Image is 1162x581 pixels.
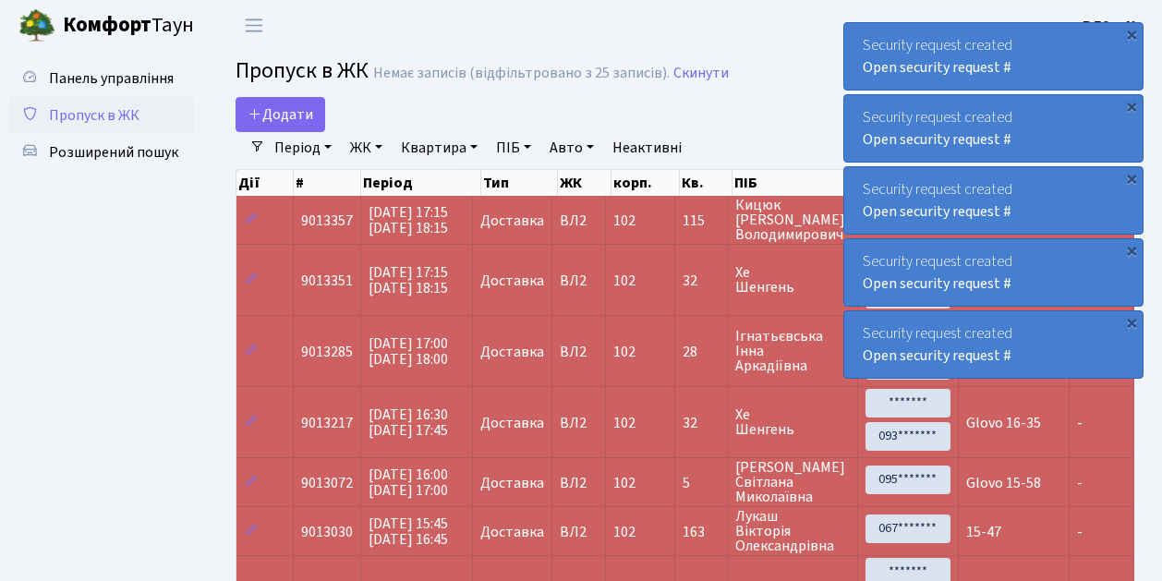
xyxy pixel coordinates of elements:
[393,132,485,163] a: Квартира
[1083,16,1140,36] b: ВЛ2 -. К.
[9,134,194,171] a: Розширений пошук
[63,10,151,40] b: Комфорт
[558,170,611,196] th: ЖК
[481,170,558,196] th: Тип
[863,201,1011,222] a: Open security request #
[683,213,720,228] span: 115
[966,522,1001,542] span: 15-47
[480,525,544,539] span: Доставка
[18,7,55,44] img: logo.png
[863,345,1011,366] a: Open security request #
[480,345,544,359] span: Доставка
[489,132,539,163] a: ПІБ
[542,132,601,163] a: Авто
[844,23,1143,90] div: Security request created
[301,211,353,231] span: 9013357
[480,213,544,228] span: Доставка
[735,265,850,295] span: Хе Шенгень
[1122,169,1141,188] div: ×
[63,10,194,42] span: Таун
[480,476,544,490] span: Доставка
[844,95,1143,162] div: Security request created
[611,170,681,196] th: корп.
[613,342,635,362] span: 102
[248,104,313,125] span: Додати
[301,342,353,362] span: 9013285
[613,413,635,433] span: 102
[613,522,635,542] span: 102
[1077,522,1083,542] span: -
[361,170,481,196] th: Період
[294,170,362,196] th: #
[369,465,448,501] span: [DATE] 16:00 [DATE] 17:00
[560,273,597,288] span: ВЛ2
[683,273,720,288] span: 32
[613,271,635,291] span: 102
[49,68,174,89] span: Панель управління
[267,132,339,163] a: Період
[369,514,448,550] span: [DATE] 15:45 [DATE] 16:45
[236,54,369,87] span: Пропуск в ЖК
[680,170,732,196] th: Кв.
[560,213,597,228] span: ВЛ2
[369,405,448,441] span: [DATE] 16:30 [DATE] 17:45
[735,509,850,553] span: Лукаш Вікторія Олександрівна
[844,239,1143,306] div: Security request created
[844,167,1143,234] div: Security request created
[231,10,277,41] button: Переключити навігацію
[9,97,194,134] a: Пропуск в ЖК
[301,271,353,291] span: 9013351
[735,407,850,437] span: Хе Шенгень
[863,57,1011,78] a: Open security request #
[480,416,544,430] span: Доставка
[369,333,448,369] span: [DATE] 17:00 [DATE] 18:00
[301,473,353,493] span: 9013072
[683,476,720,490] span: 5
[683,525,720,539] span: 163
[560,345,597,359] span: ВЛ2
[49,105,139,126] span: Пропуск в ЖК
[1122,313,1141,332] div: ×
[863,273,1011,294] a: Open security request #
[560,416,597,430] span: ВЛ2
[613,211,635,231] span: 102
[1083,15,1140,37] a: ВЛ2 -. К.
[373,65,670,82] div: Немає записів (відфільтровано з 25 записів).
[560,525,597,539] span: ВЛ2
[236,170,294,196] th: Дії
[735,198,850,242] span: Кицюк [PERSON_NAME] Володимирович
[343,132,390,163] a: ЖК
[236,97,325,132] a: Додати
[301,522,353,542] span: 9013030
[613,473,635,493] span: 102
[1122,241,1141,260] div: ×
[49,142,178,163] span: Розширений пошук
[9,60,194,97] a: Панель управління
[966,413,1041,433] span: Glovo 16-35
[966,473,1041,493] span: Glovo 15-58
[560,476,597,490] span: ВЛ2
[301,413,353,433] span: 9013217
[480,273,544,288] span: Доставка
[1077,473,1083,493] span: -
[1122,97,1141,115] div: ×
[735,329,850,373] span: Ігнатьєвська Інна Аркадіївна
[1077,413,1083,433] span: -
[735,460,850,504] span: [PERSON_NAME] Світлана Миколаївна
[1122,25,1141,43] div: ×
[683,416,720,430] span: 32
[369,202,448,238] span: [DATE] 17:15 [DATE] 18:15
[683,345,720,359] span: 28
[863,129,1011,150] a: Open security request #
[673,65,729,82] a: Скинути
[605,132,689,163] a: Неактивні
[732,170,865,196] th: ПІБ
[369,262,448,298] span: [DATE] 17:15 [DATE] 18:15
[844,311,1143,378] div: Security request created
